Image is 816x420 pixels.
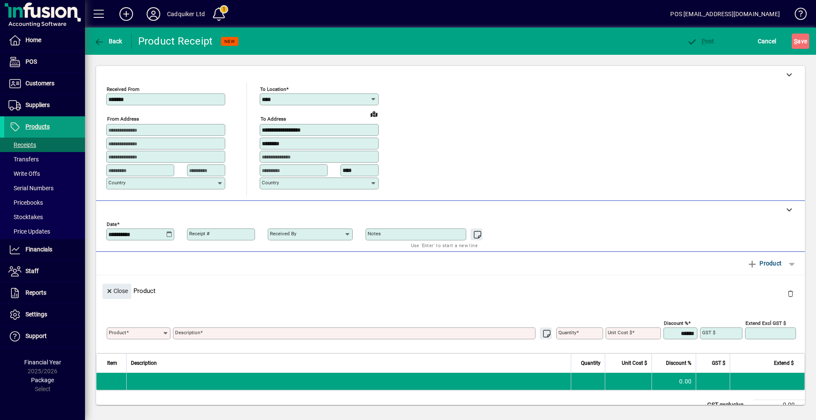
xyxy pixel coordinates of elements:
[754,400,805,410] td: 0.00
[608,330,632,335] mat-label: Unit Cost $
[4,152,85,166] a: Transfers
[794,34,807,48] span: ave
[411,240,478,250] mat-hint: Use 'Enter' to start a new line
[8,141,36,148] span: Receipts
[780,284,801,304] button: Delete
[25,289,46,296] span: Reports
[4,181,85,195] a: Serial Numbers
[622,358,647,368] span: Unit Cost $
[666,358,691,368] span: Discount %
[25,246,52,253] span: Financials
[4,210,85,224] a: Stocktakes
[262,180,279,186] mat-label: Country
[702,330,715,335] mat-label: GST $
[788,2,805,29] a: Knowledge Base
[4,326,85,347] a: Support
[131,358,157,368] span: Description
[189,231,210,237] mat-label: Receipt #
[774,358,794,368] span: Extend $
[685,34,717,49] button: Post
[224,39,235,44] span: NEW
[664,320,688,326] mat-label: Discount %
[25,37,41,43] span: Home
[25,311,47,318] span: Settings
[107,86,139,92] mat-label: Received From
[4,73,85,94] a: Customers
[670,7,780,21] div: POS [EMAIL_ADDRESS][DOMAIN_NAME]
[106,284,128,298] span: Close
[113,6,140,22] button: Add
[703,400,754,410] td: GST exclusive
[25,123,50,130] span: Products
[85,34,132,49] app-page-header-button: Back
[100,287,133,294] app-page-header-button: Close
[108,180,125,186] mat-label: Country
[780,290,801,297] app-page-header-button: Delete
[270,231,296,237] mat-label: Received by
[138,34,213,48] div: Product Receipt
[25,80,54,87] span: Customers
[175,330,200,335] mat-label: Description
[4,95,85,116] a: Suppliers
[652,373,696,390] td: 0.00
[24,359,61,366] span: Financial Year
[8,228,50,235] span: Price Updates
[8,156,39,163] span: Transfers
[167,7,205,21] div: Cadquiker Ltd
[8,199,43,206] span: Pricebooks
[25,58,37,65] span: POS
[758,34,776,48] span: Cancel
[702,38,705,45] span: P
[581,358,601,368] span: Quantity
[109,330,126,335] mat-label: Product
[4,261,85,282] a: Staff
[745,320,786,326] mat-label: Extend excl GST $
[4,195,85,210] a: Pricebooks
[25,101,50,108] span: Suppliers
[368,231,381,237] mat-label: Notes
[4,138,85,152] a: Receipts
[31,377,54,383] span: Package
[792,34,809,49] button: Save
[107,358,117,368] span: Item
[8,170,40,177] span: Write Offs
[367,107,381,121] a: View on map
[8,185,54,192] span: Serial Numbers
[260,86,286,92] mat-label: To location
[140,6,167,22] button: Profile
[25,268,39,274] span: Staff
[756,34,779,49] button: Cancel
[4,224,85,239] a: Price Updates
[92,34,125,49] button: Back
[687,38,714,45] span: ost
[4,30,85,51] a: Home
[94,38,122,45] span: Back
[107,221,117,227] mat-label: Date
[4,282,85,304] a: Reports
[25,333,47,339] span: Support
[712,358,725,368] span: GST $
[4,239,85,260] a: Financials
[4,51,85,73] a: POS
[558,330,576,335] mat-label: Quantity
[96,275,805,306] div: Product
[8,214,43,220] span: Stocktakes
[4,166,85,181] a: Write Offs
[794,38,797,45] span: S
[4,304,85,325] a: Settings
[102,284,131,299] button: Close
